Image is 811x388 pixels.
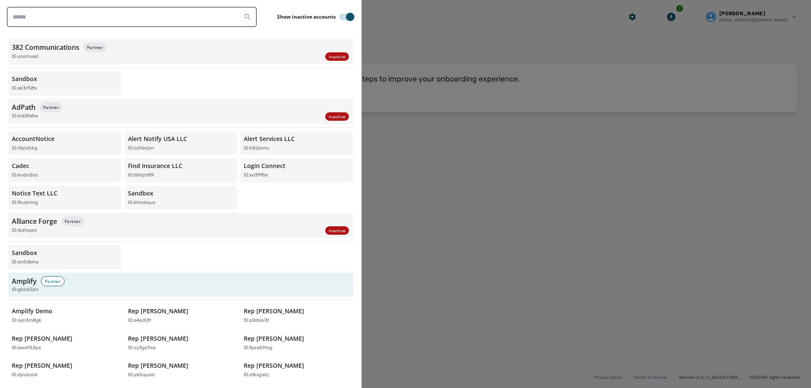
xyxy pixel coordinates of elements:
[40,102,63,112] div: Partner
[12,113,38,120] span: ID: kld2fa8w
[12,307,52,315] p: Amplify Demo
[12,53,38,60] span: ID: ysornuad
[12,172,38,179] p: ID: kudn2isc
[240,358,353,382] button: Rep [PERSON_NAME]ID:etkxganj
[12,334,72,343] p: Rep [PERSON_NAME]
[12,135,54,143] p: AccountNotice
[325,52,349,61] div: Inactive
[84,42,106,52] div: Partner
[244,334,304,343] p: Rep [PERSON_NAME]
[8,245,121,269] button: SandboxID:on5i8eho
[240,131,353,155] button: Alert Services LLCID:b5ij6xnu
[128,372,155,379] p: ID: y65quzer
[12,199,38,206] p: ID: fku6rzng
[8,304,121,328] button: Amplify DemoID:oyn3m8gk
[12,249,37,257] p: Sandbox
[61,216,84,226] div: Partner
[244,307,304,315] p: Rep [PERSON_NAME]
[125,186,237,210] button: SandboxID:klmckqux
[244,345,272,352] p: ID: fpza59mg
[125,131,237,155] button: Alert Notify USA LLCID:cyhbsjxn
[12,189,57,198] p: Notice Text LLC
[128,345,155,352] p: ID: sy3gs9xo
[41,276,65,286] div: Partner
[8,39,353,64] button: 382 CommunicationsPartnerID:ysornuadInactive
[8,186,121,210] button: Notice Text LLCID:fku6rzng
[244,135,295,143] p: Alert Services LLC
[12,361,72,370] p: Rep [PERSON_NAME]
[12,317,41,324] p: ID: oyn3m8gk
[128,145,154,152] p: ID: cyhbsjxn
[244,361,304,370] p: Rep [PERSON_NAME]
[12,42,79,52] h3: 382 Communications
[12,162,29,170] p: Cadec
[244,145,269,152] p: ID: b5ij6xnu
[8,331,121,355] button: Rep [PERSON_NAME]ID:ewo953pe
[12,145,38,152] p: ID: r5pytckg
[12,85,37,92] p: ID: ak3r92tv
[277,14,336,20] label: Show inactive accounts
[128,334,188,343] p: Rep [PERSON_NAME]
[12,102,35,112] h3: AdPath
[8,358,121,382] button: Rep [PERSON_NAME]ID:djrubysd
[12,276,37,286] h3: Amplify
[128,189,153,198] p: Sandbox
[128,307,188,315] p: Rep [PERSON_NAME]
[128,172,154,179] p: ID: t6hjzd89
[125,304,237,328] button: Rep [PERSON_NAME]ID:a4pdijfr
[128,162,182,170] p: Find Insurance LLC
[12,286,38,293] span: ID: gbcoi3zn
[244,162,286,170] p: Login Connect
[8,158,121,182] button: CadecID:kudn2isc
[240,331,353,355] button: Rep [PERSON_NAME]ID:fpza59mg
[128,317,151,324] p: ID: a4pdijfr
[125,331,237,355] button: Rep [PERSON_NAME]ID:sy3gs9xo
[244,172,268,179] p: ID: xo39ftie
[244,372,269,379] p: ID: etkxganj
[12,259,38,266] p: ID: on5i8eho
[325,226,349,235] div: Inactive
[12,345,41,352] p: ID: ewo953pe
[8,213,353,238] button: Alliance ForgePartnerID:lkdhqorsInactive
[244,317,269,324] p: ID: p2diov3t
[240,304,353,328] button: Rep [PERSON_NAME]ID:p2diov3t
[12,75,37,83] p: Sandbox
[8,131,121,155] button: AccountNoticeID:r5pytckg
[8,273,353,297] button: AmplifyPartnerID:gbcoi3zn
[128,199,155,206] p: ID: klmckqux
[12,227,37,234] span: ID: lkdhqors
[12,372,38,379] p: ID: djrubysd
[8,99,353,124] button: AdPathPartnerID:kld2fa8wInactive
[8,71,121,95] button: SandboxID:ak3r92tv
[240,158,353,182] button: Login ConnectID:xo39ftie
[12,216,57,226] h3: Alliance Forge
[128,135,187,143] p: Alert Notify USA LLC
[125,158,237,182] button: Find Insurance LLCID:t6hjzd89
[325,112,349,121] div: Inactive
[125,358,237,382] button: Rep [PERSON_NAME]ID:y65quzer
[128,361,188,370] p: Rep [PERSON_NAME]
